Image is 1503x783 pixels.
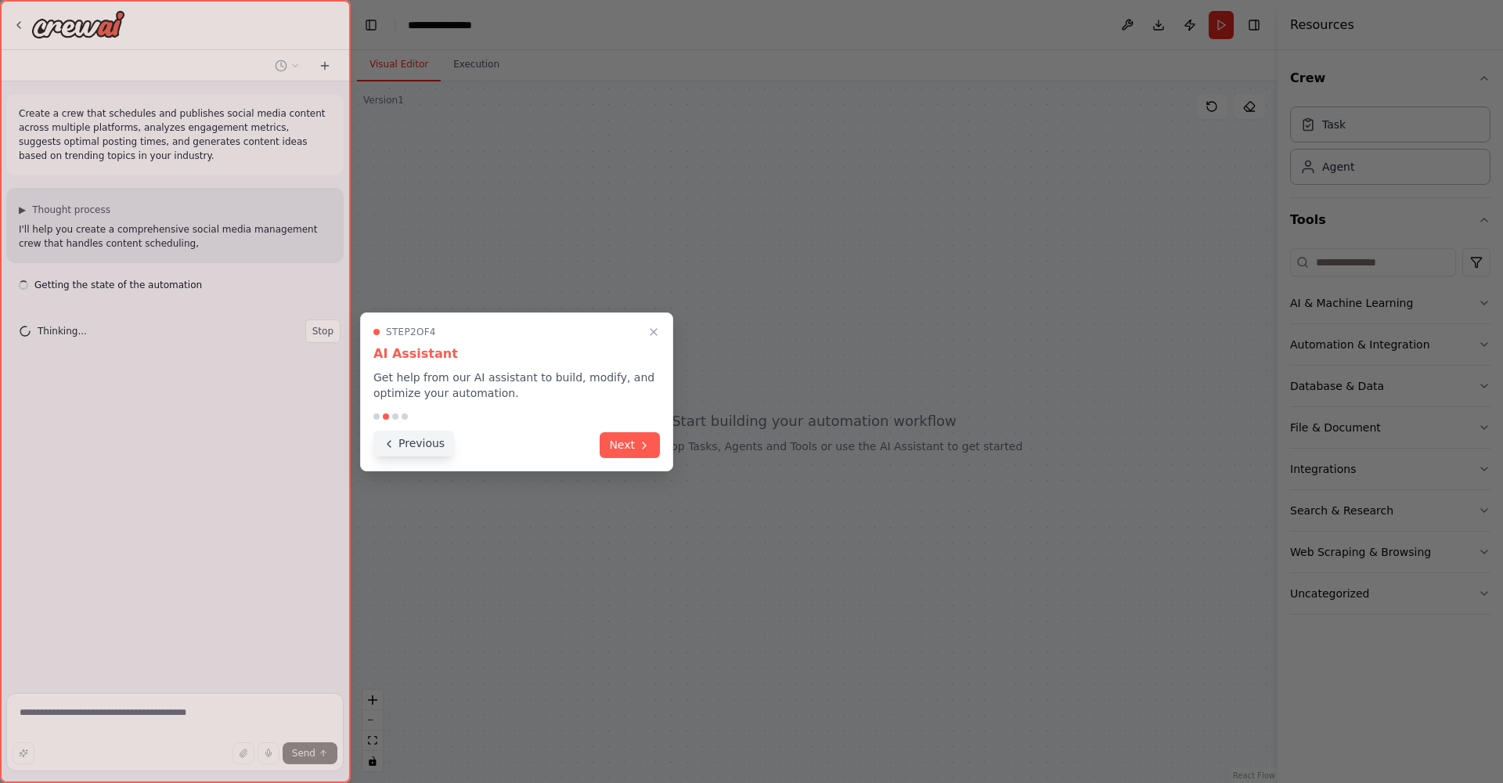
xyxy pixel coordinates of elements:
span: Step 2 of 4 [386,326,436,338]
button: Previous [373,431,454,456]
button: Next [600,432,660,458]
p: Get help from our AI assistant to build, modify, and optimize your automation. [373,370,660,401]
button: Close walkthrough [644,323,663,341]
button: Hide left sidebar [360,14,382,36]
h3: AI Assistant [373,345,660,363]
